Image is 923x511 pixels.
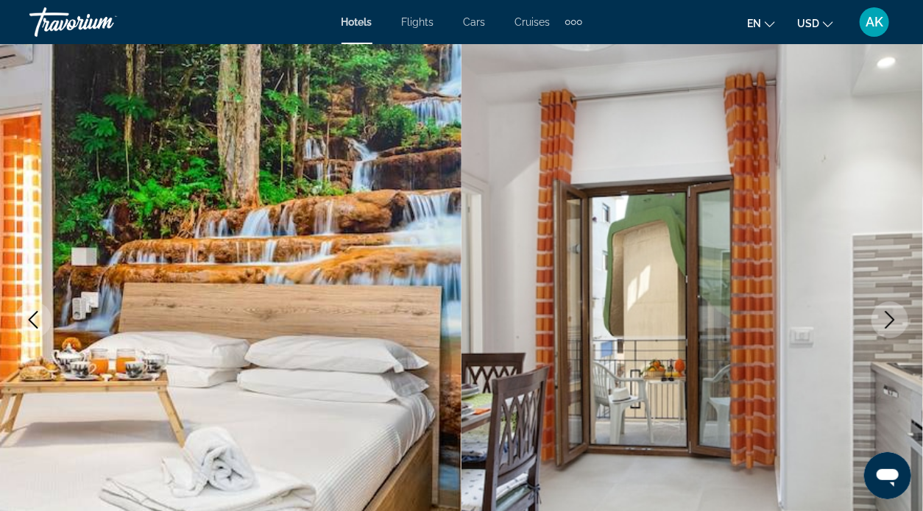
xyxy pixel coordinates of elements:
a: Travorium [29,3,177,41]
a: Flights [402,16,434,28]
button: Extra navigation items [565,10,582,34]
button: Next image [871,301,908,338]
a: Hotels [342,16,372,28]
span: AK [866,15,883,29]
a: Cruises [515,16,551,28]
a: Cars [464,16,486,28]
span: en [747,18,761,29]
button: Change currency [797,12,833,34]
iframe: Кнопка запуска окна обмена сообщениями [864,452,911,499]
button: User Menu [855,7,894,37]
button: Change language [747,12,775,34]
span: USD [797,18,819,29]
button: Previous image [15,301,52,338]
